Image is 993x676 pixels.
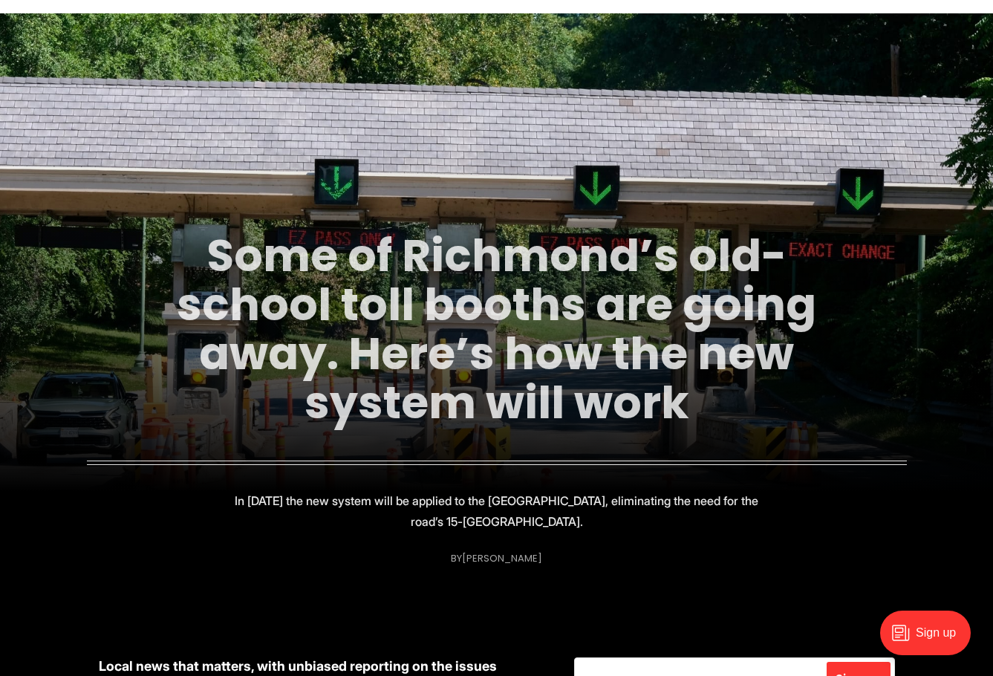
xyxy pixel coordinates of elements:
iframe: portal-trigger [867,603,993,676]
p: In [DATE] the new system will be applied to the [GEOGRAPHIC_DATA], eliminating the need for the r... [232,490,761,532]
a: Some of Richmond’s old-school toll booths are going away. Here’s how the new system will work [177,224,816,434]
a: [PERSON_NAME] [462,551,542,565]
div: By [451,553,542,564]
